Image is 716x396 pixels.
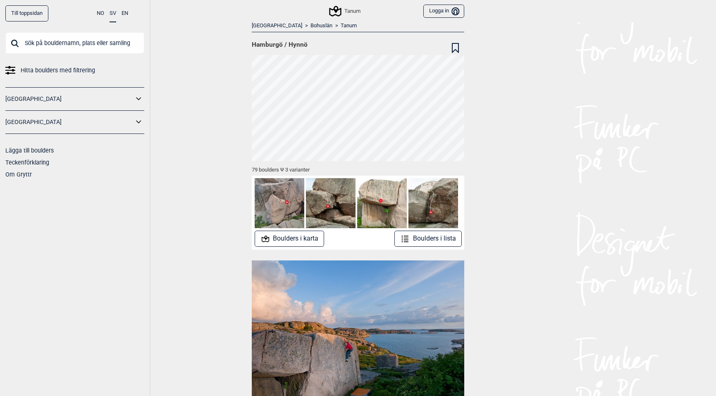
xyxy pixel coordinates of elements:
[408,178,458,228] img: Lagtryck SS 201221
[330,6,360,16] div: Tanum
[5,64,144,76] a: Hitta boulders med filtrering
[5,32,144,54] input: Sök på bouldernamn, plats eller samling
[255,178,304,228] img: Judojoel
[423,5,464,18] button: Logga in
[335,22,338,29] span: >
[5,116,134,128] a: [GEOGRAPHIC_DATA]
[357,178,407,228] img: Jag_kan_inte_ha_dig_190312
[5,159,49,166] a: Teckenförklaring
[341,22,357,29] a: Tanum
[122,5,128,21] button: EN
[305,22,308,29] span: >
[255,231,325,247] button: Boulders i karta
[97,5,104,21] button: NO
[5,147,54,154] a: Lägga till boulders
[5,93,134,105] a: [GEOGRAPHIC_DATA]
[310,22,332,29] a: Bohuslän
[21,64,95,76] span: Hitta boulders med filtrering
[110,5,116,22] button: SV
[306,178,356,228] img: Annorlunda
[5,5,48,21] a: Till toppsidan
[252,161,464,176] div: 79 boulders Ψ 3 varianter
[252,22,302,29] a: [GEOGRAPHIC_DATA]
[394,231,462,247] button: Boulders i lista
[5,171,32,178] a: Om Gryttr
[252,41,308,49] span: Hamburgö / Hynnö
